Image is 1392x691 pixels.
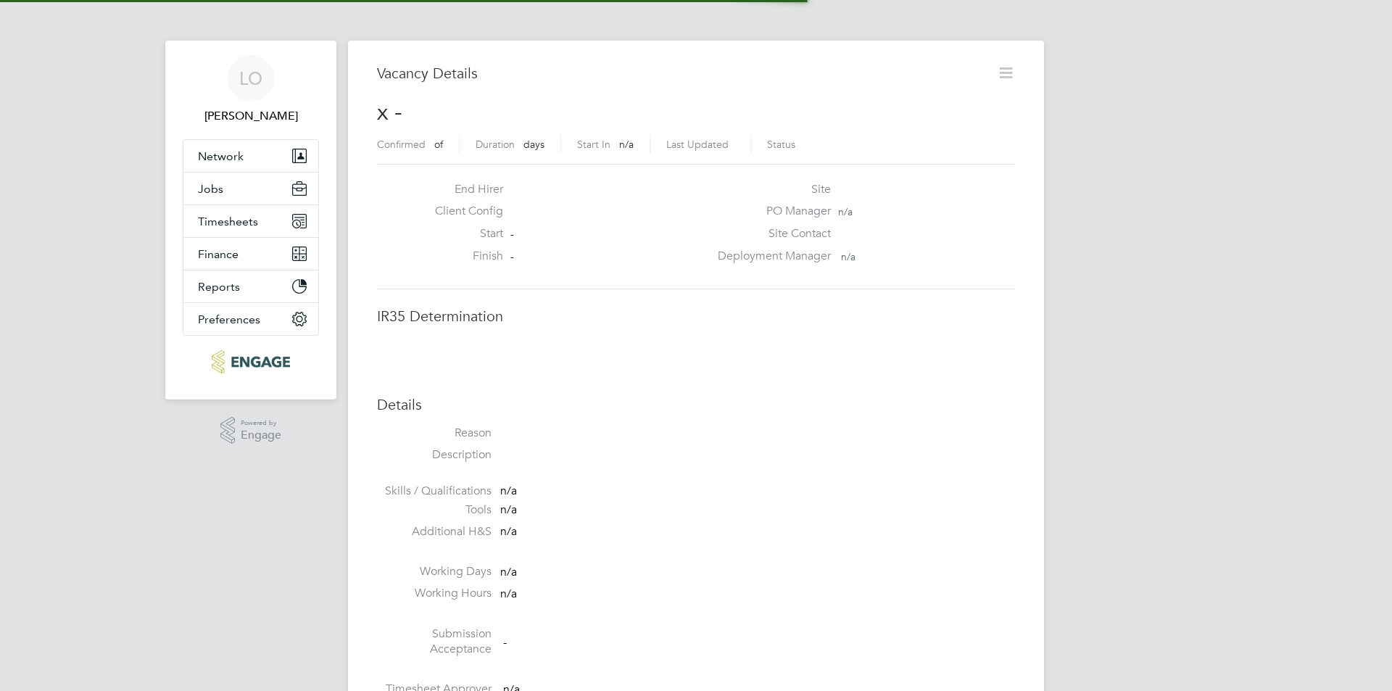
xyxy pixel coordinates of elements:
[198,182,223,196] span: Jobs
[183,350,319,373] a: Go to home page
[198,247,239,261] span: Finance
[183,303,318,335] button: Preferences
[510,228,514,241] span: -
[165,41,336,400] nav: Main navigation
[377,564,492,579] label: Working Days
[709,204,831,219] label: PO Manager
[423,226,503,241] label: Start
[767,138,795,151] label: Status
[500,484,517,498] span: n/a
[434,138,443,151] span: of
[198,149,244,163] span: Network
[198,215,258,228] span: Timesheets
[377,64,975,83] h3: Vacancy Details
[377,395,1015,414] h3: Details
[220,417,282,444] a: Powered byEngage
[377,426,492,441] label: Reason
[377,307,1015,326] h3: IR35 Determination
[377,447,492,463] label: Description
[377,484,492,499] label: Skills / Qualifications
[183,140,318,172] button: Network
[619,138,634,151] span: n/a
[183,55,319,125] a: LO[PERSON_NAME]
[709,249,831,264] label: Deployment Manager
[183,205,318,237] button: Timesheets
[523,138,544,151] span: days
[377,524,492,539] label: Additional H&S
[239,69,262,88] span: LO
[183,270,318,302] button: Reports
[377,138,426,151] label: Confirmed
[198,313,260,326] span: Preferences
[500,524,517,539] span: n/a
[198,280,240,294] span: Reports
[423,182,503,197] label: End Hirer
[476,138,515,151] label: Duration
[377,502,492,518] label: Tools
[423,204,503,219] label: Client Config
[841,250,855,263] span: n/a
[241,417,281,429] span: Powered by
[503,634,507,649] span: -
[510,250,514,263] span: -
[183,173,318,204] button: Jobs
[241,429,281,442] span: Engage
[183,107,319,125] span: Luke O'Neill
[500,566,517,580] span: n/a
[377,98,402,126] span: x -
[500,587,517,601] span: n/a
[838,205,853,218] span: n/a
[212,350,289,373] img: morganhunt-logo-retina.png
[377,586,492,601] label: Working Hours
[666,138,729,151] label: Last Updated
[423,249,503,264] label: Finish
[500,502,517,517] span: n/a
[183,238,318,270] button: Finance
[709,226,831,241] label: Site Contact
[577,138,610,151] label: Start In
[709,182,831,197] label: Site
[377,626,492,657] label: Submission Acceptance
